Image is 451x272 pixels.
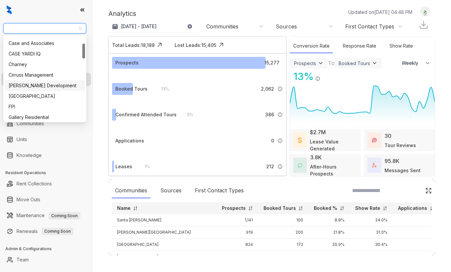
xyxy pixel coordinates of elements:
[1,193,91,206] li: Move Outs
[1,253,91,266] li: Team
[9,40,81,47] div: Case and Associates
[49,212,80,219] span: Coming Soon
[393,239,440,251] td: 0
[308,251,350,263] td: 12.5%
[411,188,417,193] img: SearchIcon
[154,85,169,93] div: 13 %
[385,132,391,140] div: 30
[112,226,217,239] td: [PERSON_NAME][GEOGRAPHIC_DATA]
[115,111,177,118] div: Confirmed Attended Tours
[112,42,155,49] div: Total Leads: 18,188
[1,177,91,190] li: Rent Collections
[261,85,274,93] span: 2,062
[290,69,314,84] div: 13 %
[393,214,440,226] td: 0
[216,40,226,50] img: Click Icon
[266,163,274,170] span: 212
[9,71,81,79] div: Cirruss Management
[9,61,81,68] div: Charney
[138,163,150,170] div: 1 %
[5,59,85,70] div: Charney
[17,133,27,146] a: Units
[17,117,44,130] a: Communities
[17,225,73,238] a: RenewalsComing Soon
[155,40,165,50] img: Click Icon
[385,142,416,149] div: Tour Reviews
[385,157,399,165] div: 95.8K
[206,23,238,30] div: Communities
[298,206,303,211] img: sorting
[339,60,370,66] div: Booked Tours
[1,73,91,86] li: Leasing
[217,226,258,239] td: 919
[5,91,85,101] div: Fairfield
[265,111,274,118] span: 386
[310,128,326,136] div: $2.7M
[393,251,440,263] td: 0
[9,103,81,110] div: FPI
[383,206,388,211] img: sorting
[385,167,421,174] div: Messages Sent
[5,246,92,252] h3: Admin & Configurations
[17,193,40,206] a: Move Outs
[5,101,85,112] div: FPI
[350,214,393,226] td: 24.0%
[258,251,308,263] td: 96
[133,206,138,211] img: sorting
[112,251,217,263] td: [GEOGRAPHIC_DATA]
[115,85,147,93] div: Booked Tours
[310,153,322,161] div: 3.8K
[191,183,247,198] div: First Contact Types
[340,39,380,53] div: Response Rate
[398,57,435,69] button: Weekly
[217,214,258,226] td: 1,141
[277,164,283,169] img: Info
[277,86,283,92] img: Info
[265,59,279,66] span: 15,277
[115,59,139,66] div: Prospects
[180,111,193,118] div: 3 %
[308,226,350,239] td: 21.8%
[355,205,380,212] p: Show Rate
[393,226,440,239] td: 0
[17,177,52,190] a: Rent Collections
[7,23,82,33] span: Indus (Realpage/Knock)
[350,239,393,251] td: 30.4%
[386,39,416,53] div: Show Rate
[157,183,185,198] div: Sources
[17,253,29,266] a: Team
[371,60,378,66] img: ViewFilterArrow
[1,225,91,238] li: Renewals
[248,206,253,211] img: sorting
[1,149,91,162] li: Knowledge
[308,239,350,251] td: 20.9%
[310,138,357,152] div: Lease Value Generated
[350,226,393,239] td: 31.0%
[17,149,42,162] a: Knowledge
[1,89,91,102] li: Collections
[290,39,333,53] div: Conversion Rate
[5,170,92,176] h3: Resident Operations
[258,226,308,239] td: 200
[298,163,302,168] img: AfterHoursConversations
[372,163,377,168] img: TotalFum
[314,205,337,212] p: Booked %
[402,60,422,66] span: Weekly
[271,137,274,144] span: 0
[5,38,85,49] div: Case and Associates
[348,9,412,16] p: Updated on [DATE] 04:48 PM
[222,205,246,212] p: Prospects
[112,214,217,226] td: Santa [PERSON_NAME]
[175,42,216,49] div: Lost Leads: 15,405
[345,23,394,30] div: First Contact Types
[1,44,91,58] li: Leads
[121,23,157,30] p: [DATE] - [DATE]
[328,59,335,67] div: To
[7,5,12,15] img: logo
[9,114,81,121] div: Gallery Residential
[112,183,150,198] div: Communities
[9,93,81,100] div: [GEOGRAPHIC_DATA]
[340,206,345,211] img: sorting
[9,82,81,89] div: [PERSON_NAME] Development
[294,60,316,66] div: Prospects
